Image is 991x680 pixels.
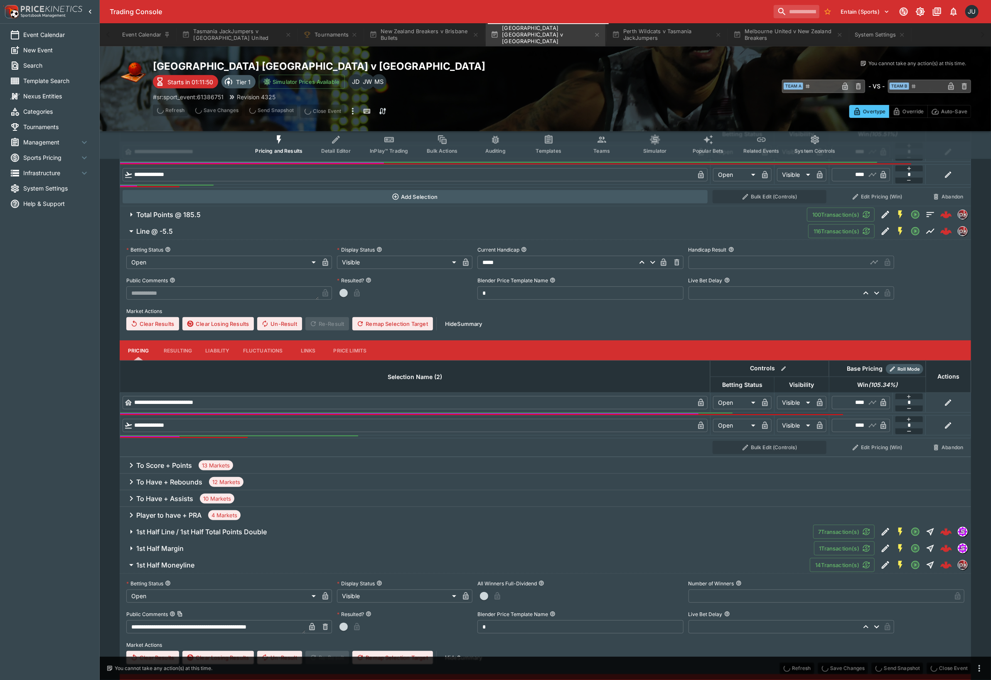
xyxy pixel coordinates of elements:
[370,148,408,154] span: InPlay™ Trading
[136,511,202,520] h6: Player to have + PRA
[348,105,358,118] button: more
[958,560,967,570] img: pricekinetics
[878,541,893,556] button: Edit Detail
[848,380,907,390] span: Win(105.34%)
[928,441,968,454] button: Abandon
[724,277,730,283] button: Live Bet Delay
[348,74,363,89] div: Josh Drayton
[379,372,451,382] span: Selection Name (2)
[940,559,952,571] div: 0b8ba28b-bc61-4b6d-9366-e1b6e325c6c9
[126,580,163,587] p: Betting Status
[743,148,780,154] span: Related Events
[23,138,79,147] span: Management
[940,559,952,571] img: logo-cerberus--red.svg
[352,651,433,664] button: Remap Selection Target
[255,148,302,154] span: Pricing and Results
[236,340,290,360] button: Fluctuations
[893,541,908,556] button: SGM Enabled
[366,277,371,283] button: Resulted?
[550,611,556,617] button: Blender Price Template Name
[371,74,386,89] div: Matthew Scott
[927,105,971,118] button: Auto-Save
[337,589,459,603] div: Visible
[126,246,163,253] p: Betting Status
[200,495,234,503] span: 10 Markets
[136,494,193,503] h6: To Have + Assists
[908,541,923,556] button: Open
[177,611,183,617] button: Copy To Clipboard
[153,93,224,101] p: Copy To Clipboard
[894,366,923,373] span: Roll Mode
[813,525,875,539] button: 7Transaction(s)
[337,256,459,269] div: Visible
[153,60,562,73] h2: Copy To Clipboard
[940,543,952,554] div: 3985cab5-6ac2-4c8f-84b5-fe0816934bca
[896,4,911,19] button: Connected to PK
[941,107,967,116] p: Auto-Save
[940,225,952,237] img: logo-cerberus--red.svg
[337,246,375,253] p: Display Status
[794,148,835,154] span: System Controls
[167,78,213,86] p: Starts in 01:11:50
[607,23,727,46] button: Perth Wildcats v Tasmania JackJumpers
[843,364,886,374] div: Base Pricing
[902,107,924,116] p: Override
[2,3,19,20] img: PriceKinetics Logo
[126,277,168,284] p: Public Comments
[713,441,826,454] button: Bulk Edit (Controls)
[259,75,345,89] button: Simulator Prices Available
[136,544,184,553] h6: 1st Half Margin
[21,6,82,12] img: PriceKinetics
[913,4,928,19] button: Toggle light/dark mode
[938,223,954,240] a: 23c728c8-dbd9-4f0c-a659-1e2da29456c1
[23,122,89,131] span: Tournaments
[958,543,968,553] div: simulator
[938,540,954,557] a: 3985cab5-6ac2-4c8f-84b5-fe0816934bca
[477,580,537,587] p: All Winners Full-Dividend
[713,380,772,390] span: Betting Status
[117,23,175,46] button: Event Calendar
[821,5,834,18] button: No Bookmarks
[360,74,375,89] div: Justin Walsh
[938,206,954,223] a: b3ad8d04-a5e2-41b5-93d3-406915a73b92
[126,651,179,664] button: Clear Results
[23,169,79,177] span: Infrastructure
[689,246,727,253] p: Handicap Result
[908,524,923,539] button: Open
[784,83,803,90] span: Team A
[170,277,175,283] button: Public Comments
[689,611,723,618] p: Live Bet Delay
[940,209,952,220] img: logo-cerberus--red.svg
[521,247,527,252] button: Current Handicap
[486,23,605,46] button: [GEOGRAPHIC_DATA] [GEOGRAPHIC_DATA] v [GEOGRAPHIC_DATA]
[23,199,89,208] span: Help & Support
[908,224,923,239] button: Open
[777,168,813,181] div: Visible
[136,561,194,570] h6: 1st Half Moneyline
[21,14,66,17] img: Sportsbook Management
[710,361,829,377] th: Controls
[940,526,952,538] img: logo-cerberus--red.svg
[736,580,742,586] button: Number of Winners
[831,190,923,203] button: Edit Pricing (Win)
[352,317,433,330] button: Remap Selection Target
[965,5,979,18] div: Justin.Walsh
[536,148,561,154] span: Templates
[376,580,382,586] button: Display Status
[923,558,938,572] button: Straight
[724,611,730,617] button: Live Bet Delay
[886,364,923,374] div: Show/hide Price Roll mode configuration.
[908,207,923,222] button: Open
[893,224,908,239] button: SGM Enabled
[539,580,544,586] button: All Winners Full-Dividend
[248,130,842,159] div: Event type filters
[850,23,910,46] button: System Settings
[958,527,967,536] img: simulator
[889,105,927,118] button: Override
[182,651,254,664] button: Clear Losing Results
[120,540,814,557] button: 1st Half Margin
[958,227,967,236] img: pricekinetics
[893,524,908,539] button: SGM Enabled
[305,317,349,330] span: Re-Result
[831,441,923,454] button: Edit Pricing (Win)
